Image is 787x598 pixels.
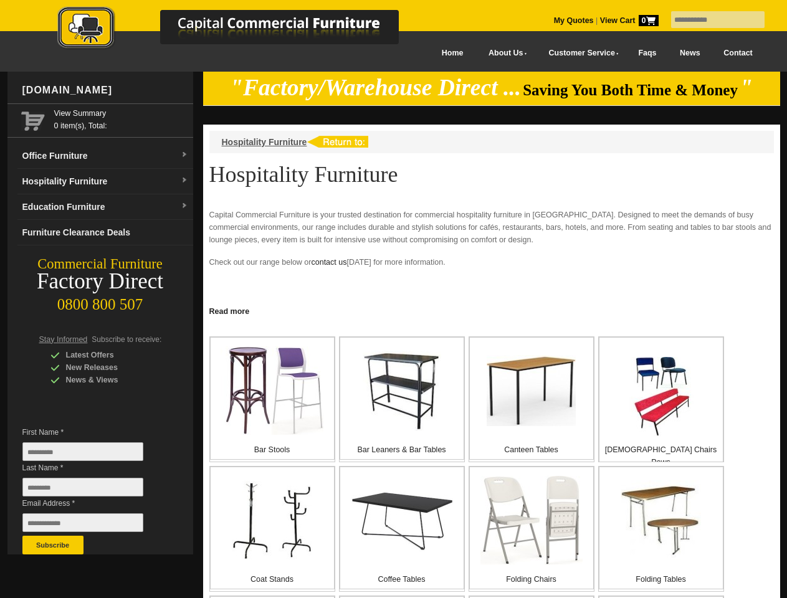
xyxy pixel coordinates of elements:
[7,255,193,273] div: Commercial Furniture
[209,256,774,281] p: Check out our range below or [DATE] for more information.
[598,16,658,25] a: View Cart0
[222,137,307,147] a: Hospitality Furniture
[469,336,594,462] a: Canteen Tables Canteen Tables
[209,209,774,246] p: Capital Commercial Furniture is your trusted destination for commercial hospitality furniture in ...
[470,573,593,586] p: Folding Chairs
[22,536,83,554] button: Subscribe
[363,351,441,431] img: Bar Leaners & Bar Tables
[307,136,368,148] img: return to
[712,39,764,67] a: Contact
[523,82,738,98] span: Saving You Both Time & Money
[470,444,593,456] p: Canteen Tables
[22,462,162,474] span: Last Name *
[621,480,701,560] img: Folding Tables
[22,497,162,510] span: Email Address *
[7,273,193,290] div: Factory Direct
[599,444,723,468] p: [DEMOGRAPHIC_DATA] Chairs Pews
[480,476,583,565] img: Folding Chairs
[232,481,313,559] img: Coat Stands
[600,16,659,25] strong: View Cart
[554,16,594,25] a: My Quotes
[475,39,535,67] a: About Us
[599,573,723,586] p: Folding Tables
[339,336,465,462] a: Bar Leaners & Bar Tables Bar Leaners & Bar Tables
[22,513,143,532] input: Email Address *
[598,466,724,592] a: Folding Tables Folding Tables
[209,466,335,592] a: Coat Stands Coat Stands
[598,336,724,462] a: Church Chairs Pews [DEMOGRAPHIC_DATA] Chairs Pews
[209,336,335,462] a: Bar Stools Bar Stools
[311,258,346,267] a: contact us
[740,75,753,100] em: "
[487,355,576,426] img: Canteen Tables
[627,39,669,67] a: Faqs
[92,335,161,344] span: Subscribe to receive:
[209,163,774,186] h1: Hospitality Furniture
[50,361,169,374] div: New Releases
[181,151,188,159] img: dropdown
[17,72,193,109] div: [DOMAIN_NAME]
[535,39,626,67] a: Customer Service
[340,573,464,586] p: Coffee Tables
[469,466,594,592] a: Folding Chairs Folding Chairs
[23,6,459,52] img: Capital Commercial Furniture Logo
[17,169,193,194] a: Hospitality Furnituredropdown
[22,478,143,496] input: Last Name *
[54,107,188,120] a: View Summary
[181,177,188,184] img: dropdown
[50,349,169,361] div: Latest Offers
[211,573,334,586] p: Coat Stands
[351,490,453,551] img: Coffee Tables
[639,15,659,26] span: 0
[203,302,780,318] a: Click to read more
[17,143,193,169] a: Office Furnituredropdown
[39,335,88,344] span: Stay Informed
[50,374,169,386] div: News & Views
[211,444,334,456] p: Bar Stools
[339,466,465,592] a: Coffee Tables Coffee Tables
[54,107,188,130] span: 0 item(s), Total:
[221,346,323,435] img: Bar Stools
[17,220,193,245] a: Furniture Clearance Deals
[17,194,193,220] a: Education Furnituredropdown
[22,442,143,461] input: First Name *
[22,426,162,439] span: First Name *
[230,75,521,100] em: "Factory/Warehouse Direct ...
[621,357,701,437] img: Church Chairs Pews
[340,444,464,456] p: Bar Leaners & Bar Tables
[181,202,188,210] img: dropdown
[668,39,712,67] a: News
[7,290,193,313] div: 0800 800 507
[23,6,459,55] a: Capital Commercial Furniture Logo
